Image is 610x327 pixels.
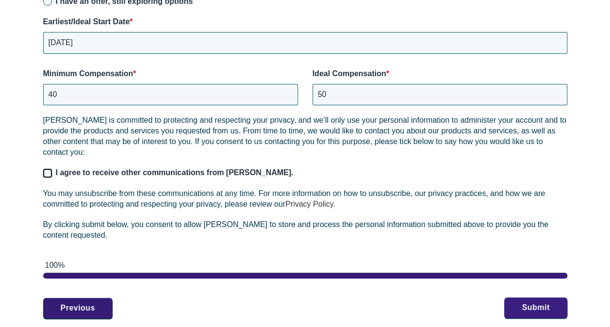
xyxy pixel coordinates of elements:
[43,17,130,26] span: Earliest/Ideal Start Date
[43,69,133,78] span: Minimum Compensation
[43,298,113,318] button: Previous
[504,297,567,318] button: Submit
[43,273,567,278] div: page 2 of 2
[43,115,567,158] p: [PERSON_NAME] is committed to protecting and respecting your privacy, and we’ll only use your per...
[313,84,567,105] input: Monthly in USD
[285,200,333,208] a: Privacy Policy
[43,84,298,105] input: Monthly in USD
[45,260,567,271] div: 100%
[56,168,294,177] span: I agree to receive other communications from [PERSON_NAME].
[43,219,567,241] p: By clicking submit below, you consent to allow [PERSON_NAME] to store and process the personal in...
[313,69,386,78] span: Ideal Compensation
[43,169,52,178] input: I agree to receive other communications from [PERSON_NAME].
[43,188,567,210] p: You may unsubscribe from these communications at any time. For more information on how to unsubsc...
[43,32,567,53] input: MM - DD - YYYY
